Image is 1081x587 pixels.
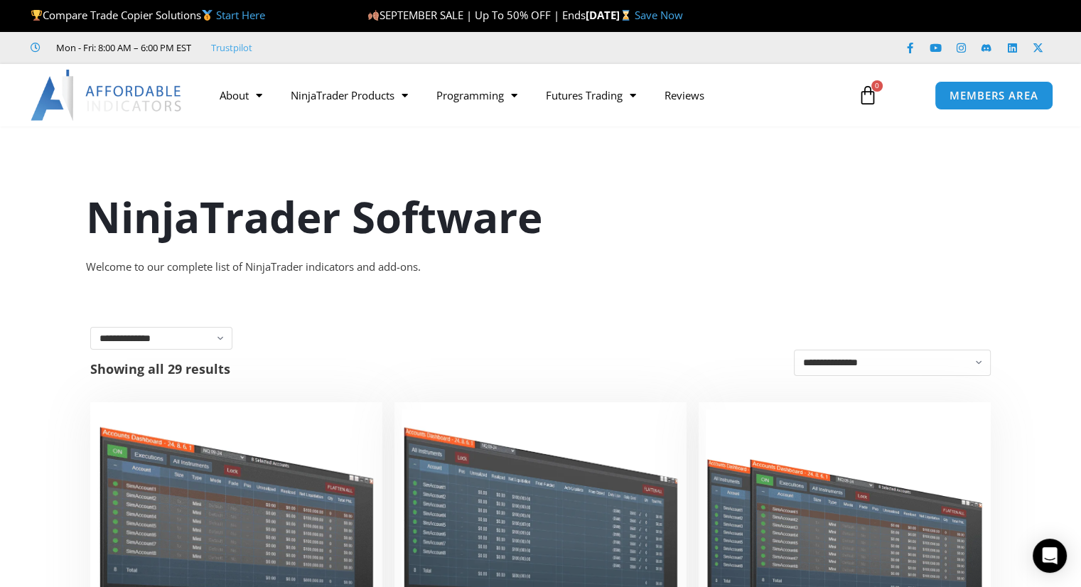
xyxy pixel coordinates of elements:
div: Open Intercom Messenger [1033,539,1067,573]
span: Compare Trade Copier Solutions [31,8,265,22]
a: Reviews [650,79,719,112]
span: SEPTEMBER SALE | Up To 50% OFF | Ends [367,8,586,22]
select: Shop order [794,350,991,376]
span: 0 [871,80,883,92]
a: Start Here [216,8,265,22]
img: 🍂 [368,10,379,21]
nav: Menu [205,79,844,112]
a: Futures Trading [532,79,650,112]
strong: [DATE] [586,8,635,22]
a: Programming [422,79,532,112]
p: Showing all 29 results [90,362,230,375]
a: About [205,79,276,112]
img: ⌛ [620,10,631,21]
span: Mon - Fri: 8:00 AM – 6:00 PM EST [53,39,191,56]
h1: NinjaTrader Software [86,187,996,247]
a: Trustpilot [211,39,252,56]
img: LogoAI | Affordable Indicators – NinjaTrader [31,70,183,121]
a: NinjaTrader Products [276,79,422,112]
a: 0 [837,75,899,116]
div: Welcome to our complete list of NinjaTrader indicators and add-ons. [86,257,996,277]
span: MEMBERS AREA [950,90,1038,101]
img: 🏆 [31,10,42,21]
img: 🥇 [202,10,213,21]
a: MEMBERS AREA [935,81,1053,110]
a: Save Now [635,8,683,22]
